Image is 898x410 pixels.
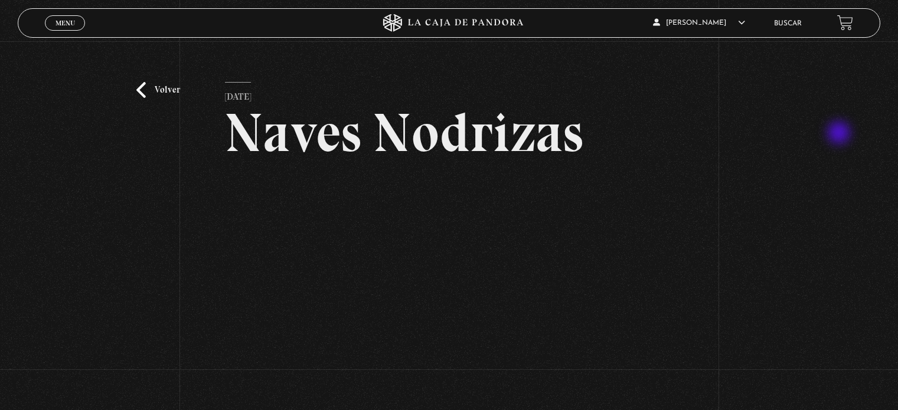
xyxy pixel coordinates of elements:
[653,19,745,27] span: [PERSON_NAME]
[55,19,75,27] span: Menu
[774,20,802,27] a: Buscar
[51,29,79,38] span: Cerrar
[225,82,251,106] p: [DATE]
[225,106,673,160] h2: Naves Nodrizas
[837,15,853,31] a: View your shopping cart
[136,82,180,98] a: Volver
